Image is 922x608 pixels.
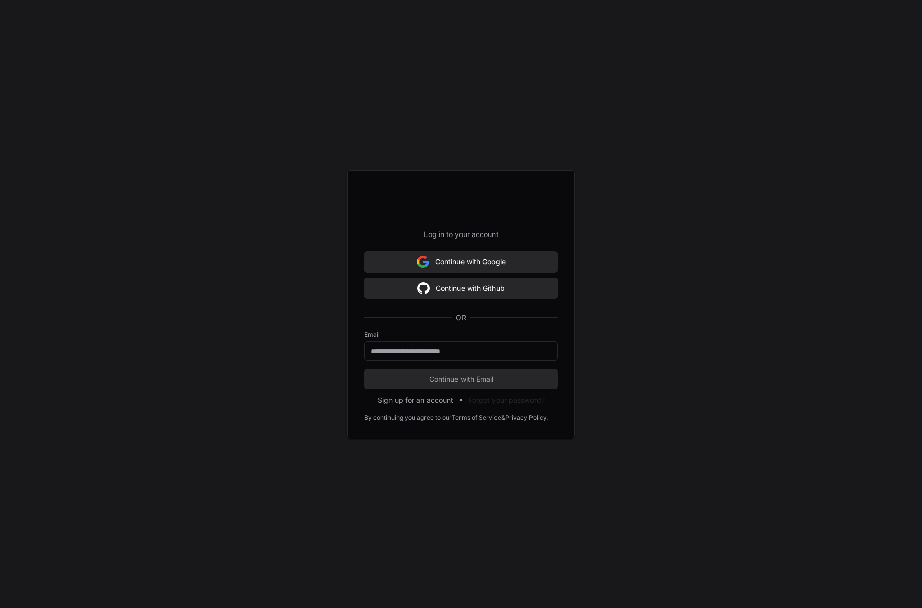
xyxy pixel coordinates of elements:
label: Email [364,331,558,339]
a: Terms of Service [452,414,501,422]
button: Continue with Github [364,278,558,298]
button: Forgot your password? [469,395,545,406]
button: Continue with Google [364,252,558,272]
div: By continuing you agree to our [364,414,452,422]
button: Continue with Email [364,369,558,389]
div: & [501,414,505,422]
span: OR [452,313,470,323]
a: Privacy Policy. [505,414,548,422]
p: Log in to your account [364,229,558,240]
img: Sign in with google [417,252,429,272]
img: Sign in with google [417,278,430,298]
button: Sign up for an account [378,395,453,406]
span: Continue with Email [364,374,558,384]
